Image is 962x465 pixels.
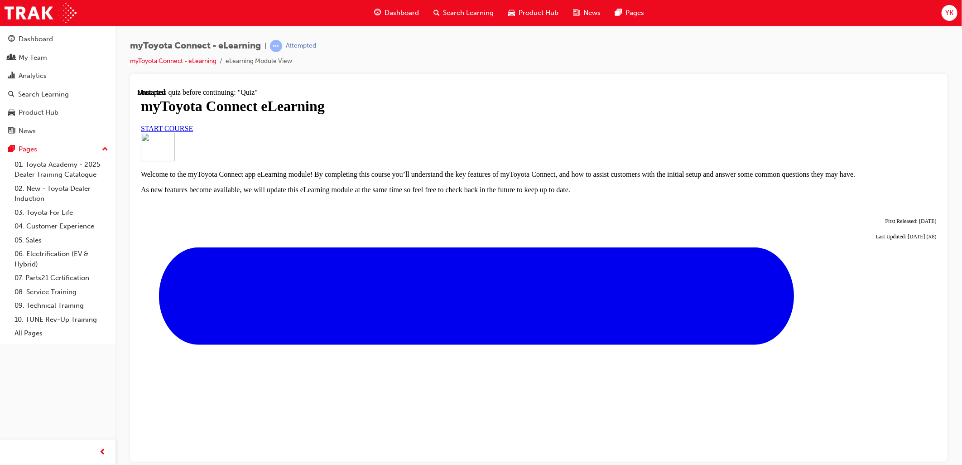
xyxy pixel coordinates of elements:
a: Search Learning [4,86,112,103]
span: chart-icon [8,72,15,80]
span: people-icon [8,54,15,62]
span: | [265,41,266,51]
span: News [584,8,601,18]
a: car-iconProduct Hub [501,4,566,22]
span: First Released: [DATE] [748,130,799,136]
a: search-iconSearch Learning [426,4,501,22]
div: My Team [19,53,47,63]
span: up-icon [102,144,108,155]
div: Product Hub [19,107,58,118]
span: prev-icon [100,447,106,458]
a: Analytics [4,68,112,84]
a: 05. Sales [11,233,112,247]
div: Dashboard [19,34,53,44]
span: news-icon [573,7,580,19]
div: Search Learning [18,89,69,100]
a: pages-iconPages [608,4,652,22]
img: Trak [5,3,77,23]
span: Last Updated: [DATE] (R8) [739,145,799,151]
span: guage-icon [374,7,381,19]
button: DashboardMy TeamAnalyticsSearch LearningProduct HubNews [4,29,112,141]
div: News [19,126,36,136]
span: learningRecordVerb_ATTEMPT-icon [270,40,282,52]
span: search-icon [8,91,14,99]
span: YK [945,8,953,18]
span: Pages [626,8,645,18]
h1: myToyota Connect eLearning [4,10,799,26]
span: myToyota Connect - eLearning [130,41,261,51]
a: 09. Technical Training [11,299,112,313]
a: guage-iconDashboard [367,4,426,22]
a: news-iconNews [566,4,608,22]
div: Analytics [19,71,47,81]
a: myToyota Connect - eLearning [130,57,216,65]
a: 08. Service Training [11,285,112,299]
p: As new features become available, we will update this eLearning module at the same time so feel f... [4,97,799,106]
p: Welcome to the myToyota Connect app eLearning module! By completing this course you’ll understand... [4,82,799,90]
a: 10. TUNE Rev-Up Training [11,313,112,327]
div: Attempted [286,42,316,50]
li: eLearning Module View [226,56,292,67]
span: pages-icon [616,7,622,19]
a: START COURSE [4,36,56,44]
button: Pages [4,141,112,158]
a: News [4,123,112,140]
a: My Team [4,49,112,66]
span: car-icon [509,7,515,19]
span: guage-icon [8,35,15,44]
span: search-icon [433,7,440,19]
span: Dashboard [385,8,419,18]
a: 01. Toyota Academy - 2025 Dealer Training Catalogue [11,158,112,182]
button: YK [942,5,957,21]
a: All Pages [11,326,112,340]
span: car-icon [8,109,15,117]
a: 02. New - Toyota Dealer Induction [11,182,112,206]
div: Pages [19,144,37,155]
a: 04. Customer Experience [11,219,112,233]
span: pages-icon [8,145,15,154]
span: Product Hub [519,8,559,18]
span: news-icon [8,127,15,136]
a: 07. Parts21 Certification [11,271,112,285]
a: 03. Toyota For Life [11,206,112,220]
span: Search Learning [443,8,494,18]
a: 06. Electrification (EV & Hybrid) [11,247,112,271]
a: Dashboard [4,31,112,48]
a: Product Hub [4,104,112,121]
